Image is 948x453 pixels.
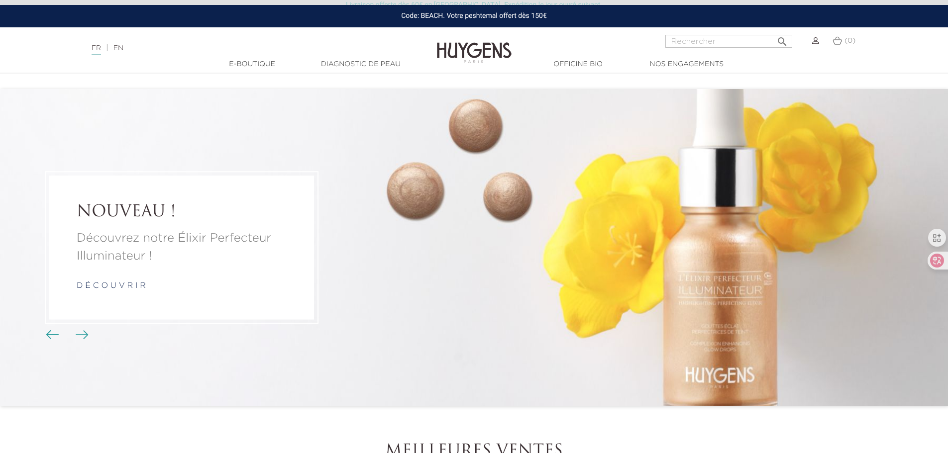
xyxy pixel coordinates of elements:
[77,203,287,222] a: NOUVEAU !
[77,282,146,290] a: d é c o u v r i r
[665,35,792,48] input: Rechercher
[92,45,101,55] a: FR
[528,59,628,70] a: Officine Bio
[203,59,302,70] a: E-Boutique
[637,59,737,70] a: Nos engagements
[311,59,411,70] a: Diagnostic de peau
[844,37,855,44] span: (0)
[77,230,287,266] a: Découvrez notre Élixir Perfecteur Illuminateur !
[773,32,791,45] button: 
[776,33,788,45] i: 
[87,42,388,54] div: |
[113,45,123,52] a: EN
[437,26,512,65] img: Huygens
[50,328,82,343] div: Boutons du carrousel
